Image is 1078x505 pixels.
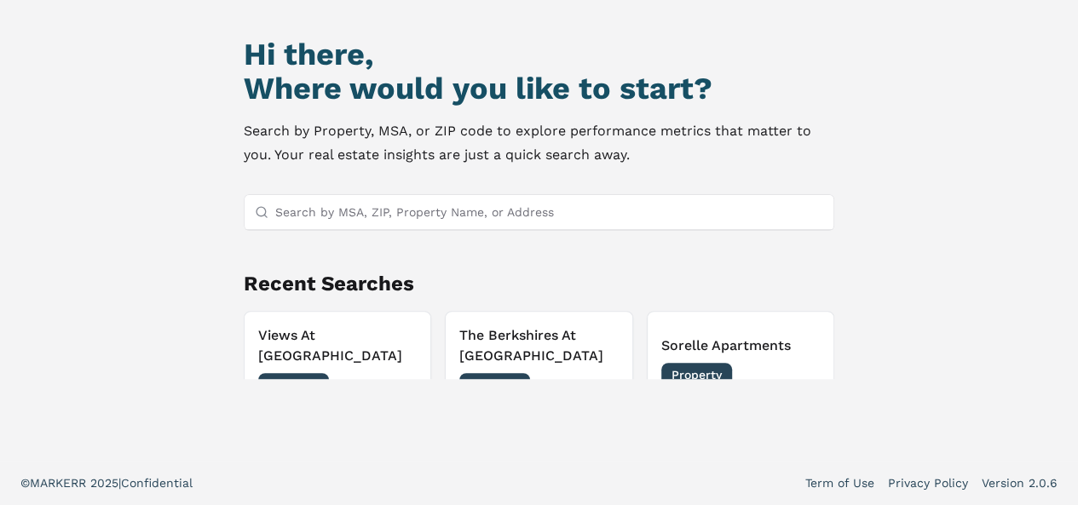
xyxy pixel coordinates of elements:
h2: Where would you like to start? [244,72,835,106]
span: MARKERR [30,476,90,490]
button: The Berkshires At [GEOGRAPHIC_DATA]Property[DATE] [445,311,633,411]
a: Privacy Policy [888,474,968,491]
h3: Views At [GEOGRAPHIC_DATA] [258,325,418,366]
span: [DATE] [378,376,417,393]
a: Term of Use [805,474,874,491]
span: Confidential [121,476,193,490]
span: [DATE] [580,376,619,393]
span: Property [258,373,329,397]
h3: The Berkshires At [GEOGRAPHIC_DATA] [459,325,619,366]
span: Property [459,373,530,397]
h1: Hi there, [244,37,835,72]
span: [DATE] [781,366,820,383]
input: Search by MSA, ZIP, Property Name, or Address [275,195,824,229]
h3: Sorelle Apartments [661,336,821,356]
a: Version 2.0.6 [982,474,1058,491]
button: Sorelle ApartmentsProperty[DATE] [647,311,835,411]
span: 2025 | [90,476,121,490]
span: © [20,476,30,490]
h2: Recent Searches [244,270,835,297]
button: Views At [GEOGRAPHIC_DATA]Property[DATE] [244,311,432,411]
p: Search by Property, MSA, or ZIP code to explore performance metrics that matter to you. Your real... [244,119,835,167]
span: Property [661,363,732,387]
